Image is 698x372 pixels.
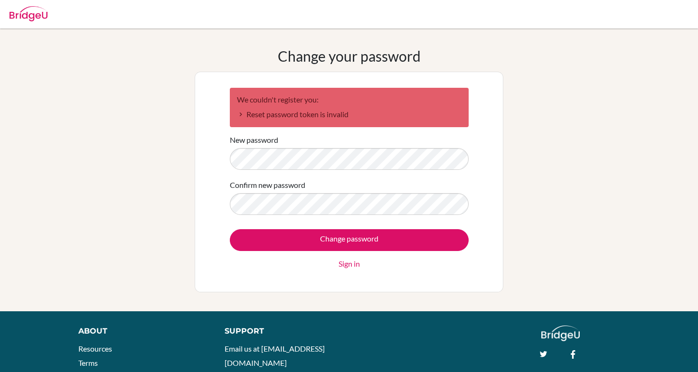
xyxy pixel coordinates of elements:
[237,109,462,120] li: Reset password token is invalid
[237,95,462,104] h2: We couldn't register you:
[541,325,580,341] img: logo_white@2x-f4f0deed5e89b7ecb1c2cc34c3e3d731f90f0f143d5ea2071677605dd97b5244.png
[225,344,325,367] a: Email us at [EMAIL_ADDRESS][DOMAIN_NAME]
[339,258,360,270] a: Sign in
[225,325,340,337] div: Support
[278,47,421,65] h1: Change your password
[9,6,47,21] img: Bridge-U
[230,229,469,251] input: Change password
[230,134,278,146] label: New password
[78,358,98,367] a: Terms
[78,325,203,337] div: About
[230,179,305,191] label: Confirm new password
[78,344,112,353] a: Resources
